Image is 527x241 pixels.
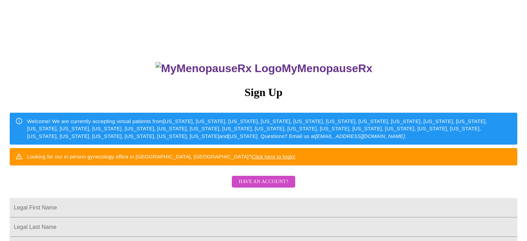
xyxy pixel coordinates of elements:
h3: Sign Up [10,86,517,99]
a: Click here to login! [252,154,296,160]
a: Have an account? [230,183,297,189]
em: [EMAIL_ADDRESS][DOMAIN_NAME] [315,133,405,139]
span: Have an account? [239,178,288,186]
div: Welcome! We are currently accepting virtual patients from [US_STATE], [US_STATE], [US_STATE], [US... [27,115,512,143]
div: Looking for our in person gynecology office in [GEOGRAPHIC_DATA], [GEOGRAPHIC_DATA]? [27,150,296,163]
button: Have an account? [232,176,295,188]
img: MyMenopauseRx Logo [156,62,282,75]
h3: MyMenopauseRx [11,62,518,75]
